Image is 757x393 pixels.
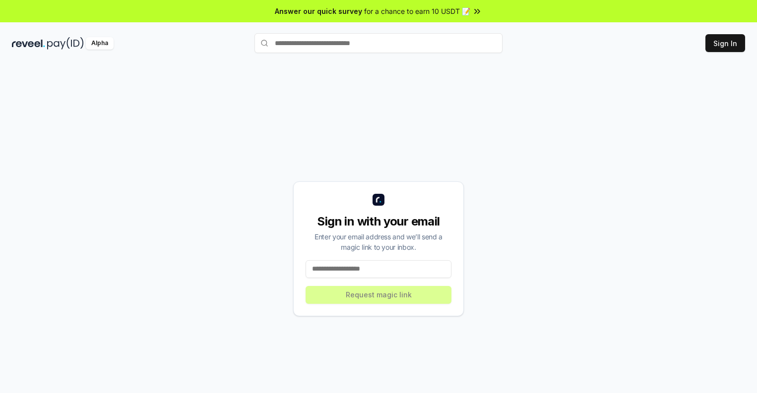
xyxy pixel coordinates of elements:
[306,231,451,252] div: Enter your email address and we’ll send a magic link to your inbox.
[306,214,451,229] div: Sign in with your email
[373,194,384,206] img: logo_small
[86,37,114,50] div: Alpha
[364,6,470,16] span: for a chance to earn 10 USDT 📝
[275,6,362,16] span: Answer our quick survey
[47,37,84,50] img: pay_id
[12,37,45,50] img: reveel_dark
[705,34,745,52] button: Sign In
